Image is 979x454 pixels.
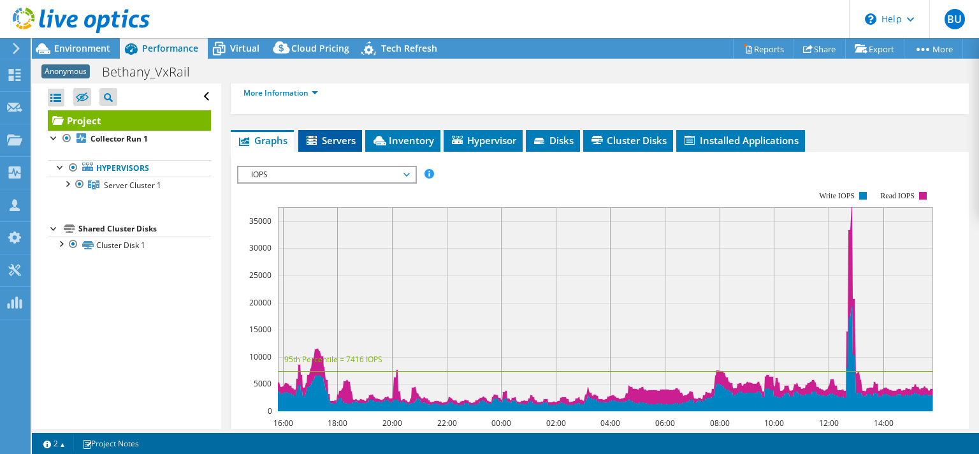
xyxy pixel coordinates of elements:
a: Project Notes [73,436,148,451]
span: Tech Refresh [381,42,437,54]
a: Collector Run 1 [48,131,211,147]
text: 35000 [249,216,272,226]
text: 00:00 [491,418,511,428]
span: Servers [305,134,356,147]
span: Server Cluster 1 [104,180,161,191]
text: 18:00 [328,418,347,428]
span: Performance [142,42,198,54]
div: Shared Cluster Disks [78,221,211,237]
span: Graphs [237,134,287,147]
span: Environment [54,42,110,54]
a: More Information [243,87,318,98]
span: BU [945,9,965,29]
text: 22:00 [437,418,457,428]
a: More [904,39,963,59]
span: Inventory [372,134,434,147]
a: Project [48,110,211,131]
text: 95th Percentile = 7416 IOPS [284,354,382,365]
text: 12:00 [819,418,839,428]
a: Cluster Disk 1 [48,237,211,253]
span: Disks [532,134,574,147]
a: Share [794,39,846,59]
text: 15000 [249,324,272,335]
text: 10:00 [764,418,784,428]
span: Virtual [230,42,259,54]
text: 20000 [249,297,272,308]
span: Cluster Disks [590,134,667,147]
h1: Bethany_VxRail [96,65,210,79]
text: 14:00 [874,418,894,428]
text: Write IOPS [819,191,855,200]
span: IOPS [245,167,409,182]
text: 06:00 [655,418,675,428]
b: Collector Run 1 [91,133,148,144]
span: Hypervisor [450,134,516,147]
svg: \n [865,13,876,25]
a: Export [845,39,904,59]
text: 5000 [254,378,272,389]
a: Hypervisors [48,160,211,177]
a: Reports [733,39,794,59]
span: Installed Applications [683,134,799,147]
text: 20:00 [382,418,402,428]
span: Anonymous [41,64,90,78]
text: 30000 [249,242,272,253]
span: Cloud Pricing [291,42,349,54]
text: 25000 [249,270,272,281]
text: 16:00 [273,418,293,428]
text: Read IOPS [881,191,915,200]
text: 04:00 [600,418,620,428]
text: 08:00 [710,418,730,428]
text: 10000 [249,351,272,362]
text: 02:00 [546,418,566,428]
a: Server Cluster 1 [48,177,211,193]
text: 0 [268,406,272,416]
a: 2 [34,436,74,451]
